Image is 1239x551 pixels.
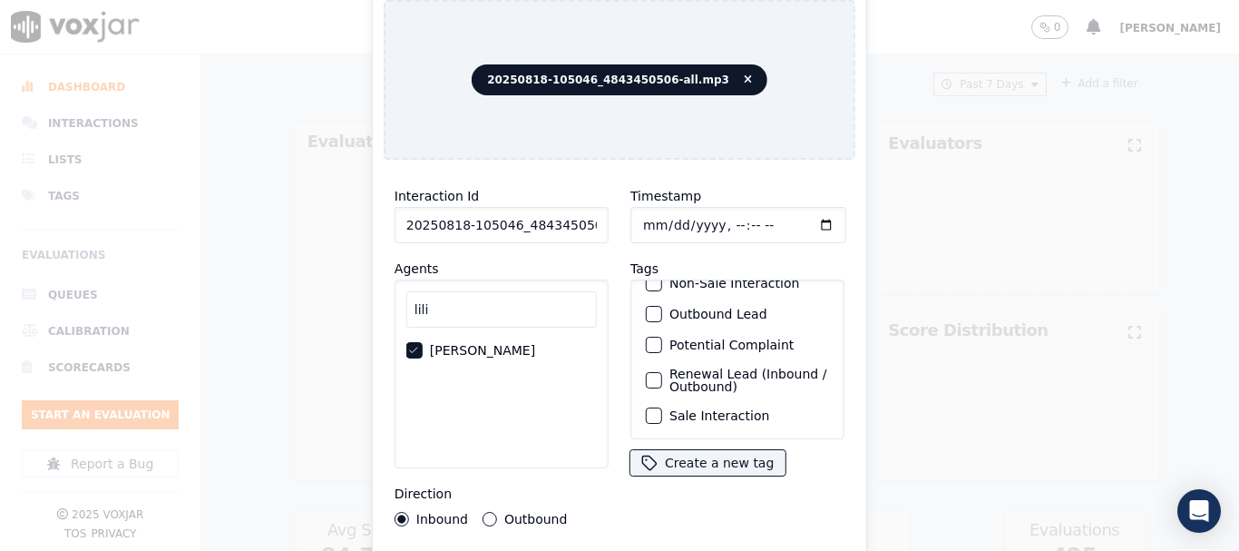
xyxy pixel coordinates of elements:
[1177,489,1221,533] div: Open Intercom Messenger
[416,513,468,526] label: Inbound
[395,261,439,276] label: Agents
[669,308,767,320] label: Outbound Lead
[669,339,794,351] label: Potential Complaint
[472,64,767,95] span: 20250818-105046_4843450506-all.mp3
[630,450,785,476] button: Create a new tag
[430,344,535,357] label: [PERSON_NAME]
[630,189,701,203] label: Timestamp
[630,261,659,276] label: Tags
[669,368,829,393] label: Renewal Lead (Inbound / Outbound)
[406,291,597,328] input: Search Agents...
[669,277,799,290] label: Non-Sale Interaction
[504,513,567,526] label: Outbound
[669,409,769,422] label: Sale Interaction
[395,207,609,243] input: reference id, file name, etc
[395,189,479,203] label: Interaction Id
[395,487,452,501] label: Direction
